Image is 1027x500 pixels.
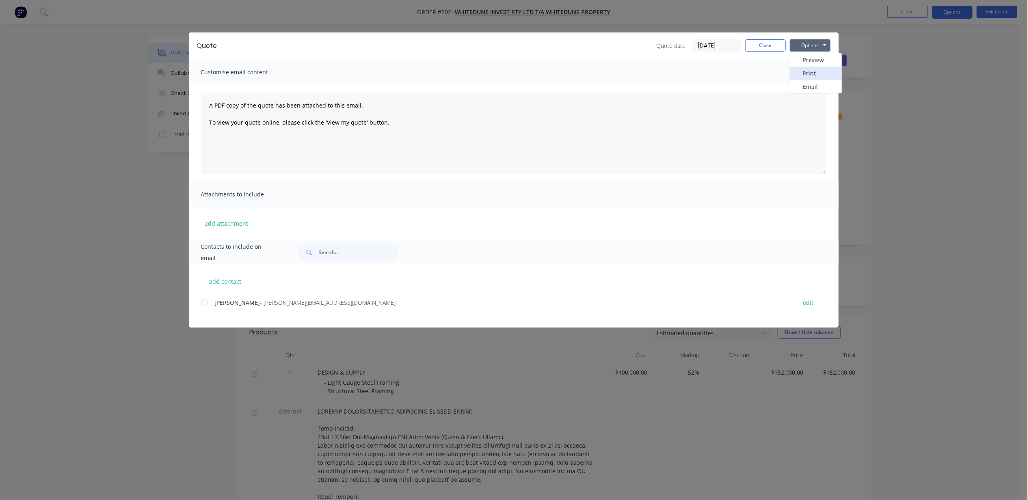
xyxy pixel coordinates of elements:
textarea: A PDF copy of the quote has been attached to this email. To view your quote online, please click ... [201,93,826,174]
button: Options [790,39,830,52]
span: Customise email content [201,67,290,78]
button: Preview [790,53,842,67]
div: Quote [197,41,217,51]
span: [PERSON_NAME] [215,299,260,306]
button: Email [790,80,842,93]
button: add contact [201,275,250,287]
button: Close [745,39,786,52]
span: Contacts to include on email [201,241,278,264]
button: Print [790,67,842,80]
input: Search... [319,244,399,261]
button: add attachment [201,217,253,229]
button: edit [798,297,819,308]
span: Attachments to include [201,189,290,200]
span: Quote date [657,41,686,50]
span: - [PERSON_NAME][EMAIL_ADDRESS][DOMAIN_NAME] [260,299,396,306]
